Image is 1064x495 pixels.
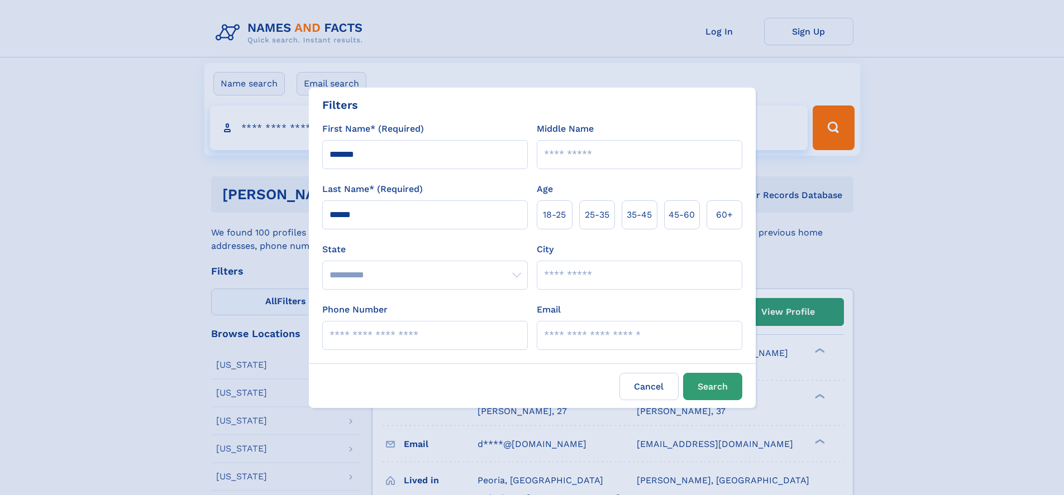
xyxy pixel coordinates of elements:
[322,182,423,196] label: Last Name* (Required)
[669,208,695,222] span: 45‑60
[619,373,679,400] label: Cancel
[537,303,561,316] label: Email
[537,122,594,136] label: Middle Name
[585,208,609,222] span: 25‑35
[543,208,566,222] span: 18‑25
[716,208,733,222] span: 60+
[322,303,388,316] label: Phone Number
[537,182,553,196] label: Age
[322,97,358,113] div: Filters
[627,208,652,222] span: 35‑45
[683,373,742,400] button: Search
[537,243,554,256] label: City
[322,122,424,136] label: First Name* (Required)
[322,243,528,256] label: State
